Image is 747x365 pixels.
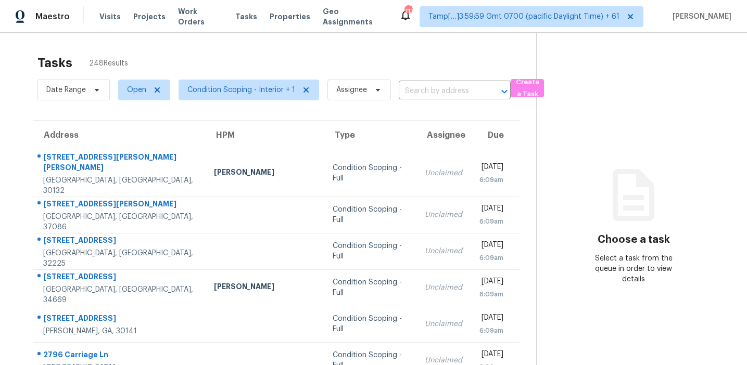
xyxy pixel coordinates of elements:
[479,312,503,325] div: [DATE]
[43,349,197,362] div: 2796 Carriage Ln
[404,6,412,17] div: 713
[270,11,310,22] span: Properties
[33,121,206,150] th: Address
[668,11,731,22] span: [PERSON_NAME]
[333,204,408,225] div: Condition Scoping - Full
[89,58,128,69] span: 248 Results
[43,326,197,336] div: [PERSON_NAME], GA, 30141
[479,325,503,336] div: 6:09am
[99,11,121,22] span: Visits
[187,85,295,95] span: Condition Scoping - Interior + 1
[37,58,72,68] h2: Tasks
[479,162,503,175] div: [DATE]
[333,163,408,184] div: Condition Scoping - Full
[479,253,503,263] div: 6:09am
[471,121,520,150] th: Due
[425,246,462,256] div: Unclaimed
[127,85,146,95] span: Open
[336,85,367,95] span: Assignee
[235,13,257,20] span: Tasks
[35,11,70,22] span: Maestro
[43,175,197,196] div: [GEOGRAPHIC_DATA], [GEOGRAPHIC_DATA], 30132
[214,281,316,294] div: [PERSON_NAME]
[399,83,482,99] input: Search by address
[585,253,682,284] div: Select a task from the queue in order to view details
[416,121,471,150] th: Assignee
[479,240,503,253] div: [DATE]
[43,212,197,232] div: [GEOGRAPHIC_DATA], [GEOGRAPHIC_DATA], 37086
[479,289,503,299] div: 6:09am
[214,167,316,180] div: [PERSON_NAME]
[333,277,408,298] div: Condition Scoping - Full
[178,6,223,27] span: Work Orders
[46,85,86,95] span: Date Range
[43,199,197,212] div: [STREET_ADDRESS][PERSON_NAME]
[497,84,512,99] button: Open
[43,235,197,248] div: [STREET_ADDRESS]
[479,175,503,185] div: 6:09am
[479,203,503,216] div: [DATE]
[333,314,408,334] div: Condition Scoping - Full
[43,313,197,326] div: [STREET_ADDRESS]
[479,349,503,362] div: [DATE]
[324,121,416,150] th: Type
[425,282,462,293] div: Unclaimed
[428,11,619,22] span: Tamp[…]3:59:59 Gmt 0700 (pacific Daylight Time) + 61
[425,168,462,178] div: Unclaimed
[425,319,462,329] div: Unclaimed
[43,248,197,269] div: [GEOGRAPHIC_DATA], [GEOGRAPHIC_DATA], 32225
[479,216,503,227] div: 6:09am
[425,210,462,220] div: Unclaimed
[598,234,670,245] h3: Choose a task
[511,79,544,97] button: Create a Task
[516,76,539,100] span: Create a Task
[479,276,503,289] div: [DATE]
[43,271,197,284] div: [STREET_ADDRESS]
[43,284,197,305] div: [GEOGRAPHIC_DATA], [GEOGRAPHIC_DATA], 34669
[323,6,387,27] span: Geo Assignments
[43,152,197,175] div: [STREET_ADDRESS][PERSON_NAME][PERSON_NAME]
[133,11,166,22] span: Projects
[206,121,324,150] th: HPM
[333,241,408,262] div: Condition Scoping - Full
